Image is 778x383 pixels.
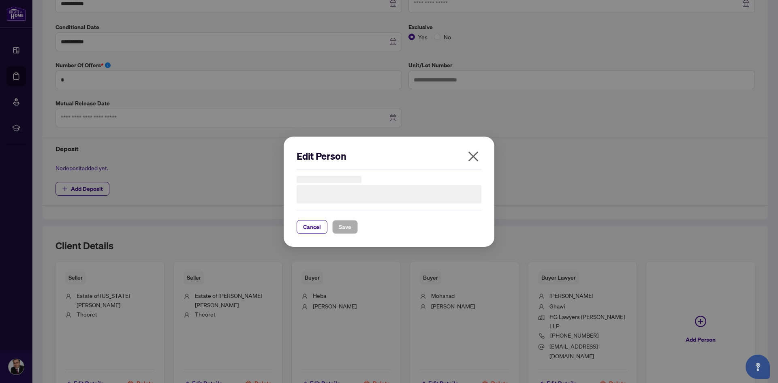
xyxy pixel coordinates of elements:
span: close [467,150,480,163]
button: Save [332,220,358,234]
span: Cancel [303,220,321,233]
button: Open asap [746,355,770,379]
button: Cancel [297,220,327,234]
h2: Edit Person [297,150,481,163]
